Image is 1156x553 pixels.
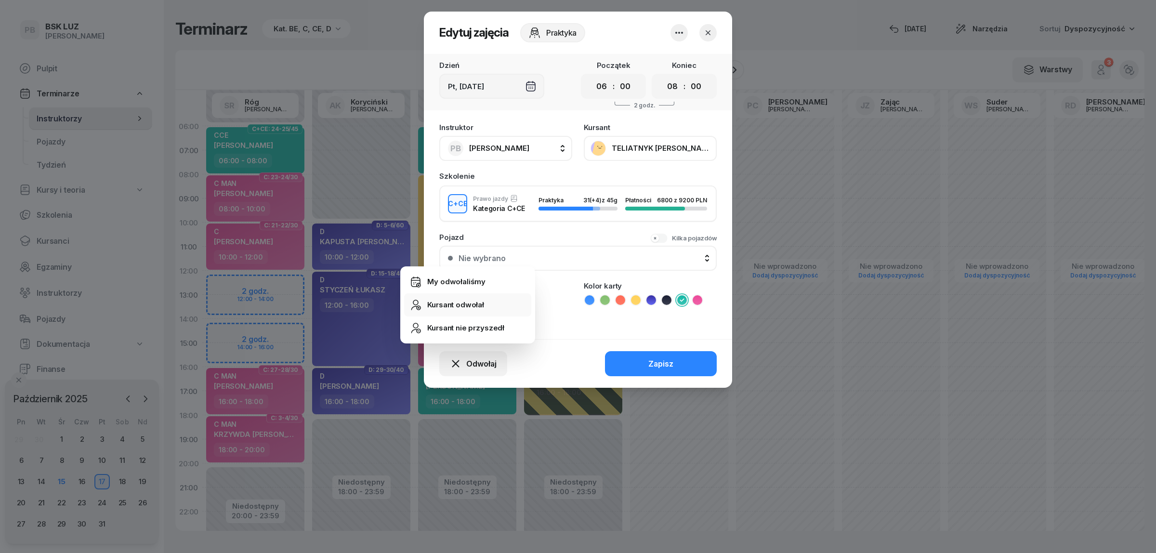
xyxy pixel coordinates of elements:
div: Kilka pojazdów [672,235,717,242]
span: PB [450,145,461,153]
span: [PERSON_NAME] [469,144,529,153]
h2: Edytuj zajęcia [439,25,509,40]
button: Zapisz [605,351,717,376]
button: TELIATNYK [PERSON_NAME] [584,136,717,161]
div: Nie wybrano [459,254,506,263]
div: Kursant odwołał [427,301,484,309]
div: Zapisz [648,359,673,369]
button: PB[PERSON_NAME] [439,136,572,161]
button: Nie wybrano [439,246,717,271]
div: : [683,80,685,92]
div: : [613,80,615,92]
span: Odwołaj [466,359,497,369]
button: Kilka pojazdów [650,234,717,243]
div: Kursant nie przyszedł [427,324,504,332]
div: My odwołaliśmy [427,277,486,286]
button: Odwołaj [439,351,507,376]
